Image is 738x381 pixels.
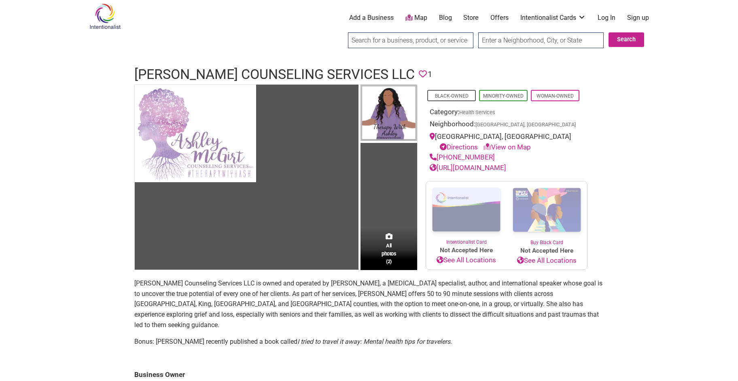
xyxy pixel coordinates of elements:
[428,68,432,81] span: 1
[627,13,649,22] a: Sign up
[426,246,507,255] span: Not Accepted Here
[463,13,479,22] a: Store
[483,93,524,99] a: Minority-Owned
[382,242,396,265] span: All photos (2)
[490,13,509,22] a: Offers
[609,32,644,47] button: Search
[134,278,604,330] p: [PERSON_NAME] Counseling Services LLC is owned and operated by [PERSON_NAME], a [MEDICAL_DATA] sp...
[598,13,615,22] a: Log In
[435,93,469,99] a: Black-Owned
[440,143,478,151] a: Directions
[430,132,583,152] div: [GEOGRAPHIC_DATA], [GEOGRAPHIC_DATA]
[405,13,427,23] a: Map
[430,107,583,119] div: Category:
[507,246,587,255] span: Not Accepted Here
[426,181,507,238] img: Intentionalist Card
[430,153,495,161] a: [PHONE_NUMBER]
[520,13,586,22] a: Intentionalist Cards
[537,93,574,99] a: Woman-Owned
[297,338,450,345] em: I tried to travel it away: Mental health tips for travelers
[484,143,531,151] a: View on Map
[507,255,587,266] a: See All Locations
[459,109,495,115] a: Health Services
[426,255,507,266] a: See All Locations
[426,181,507,246] a: Intentionalist Card
[349,13,394,22] a: Add a Business
[430,164,506,172] a: [URL][DOMAIN_NAME]
[134,65,415,84] h1: [PERSON_NAME] Counseling Services LLC
[86,3,124,30] img: Intentionalist
[475,122,576,128] span: [GEOGRAPHIC_DATA], [GEOGRAPHIC_DATA]
[430,119,583,132] div: Neighborhood:
[478,32,604,48] input: Enter a Neighborhood, City, or State
[348,32,473,48] input: Search for a business, product, or service
[507,181,587,246] a: Buy Black Card
[507,181,587,239] img: Buy Black Card
[439,13,452,22] a: Blog
[134,336,604,347] p: Bonus: [PERSON_NAME] recently published a book called .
